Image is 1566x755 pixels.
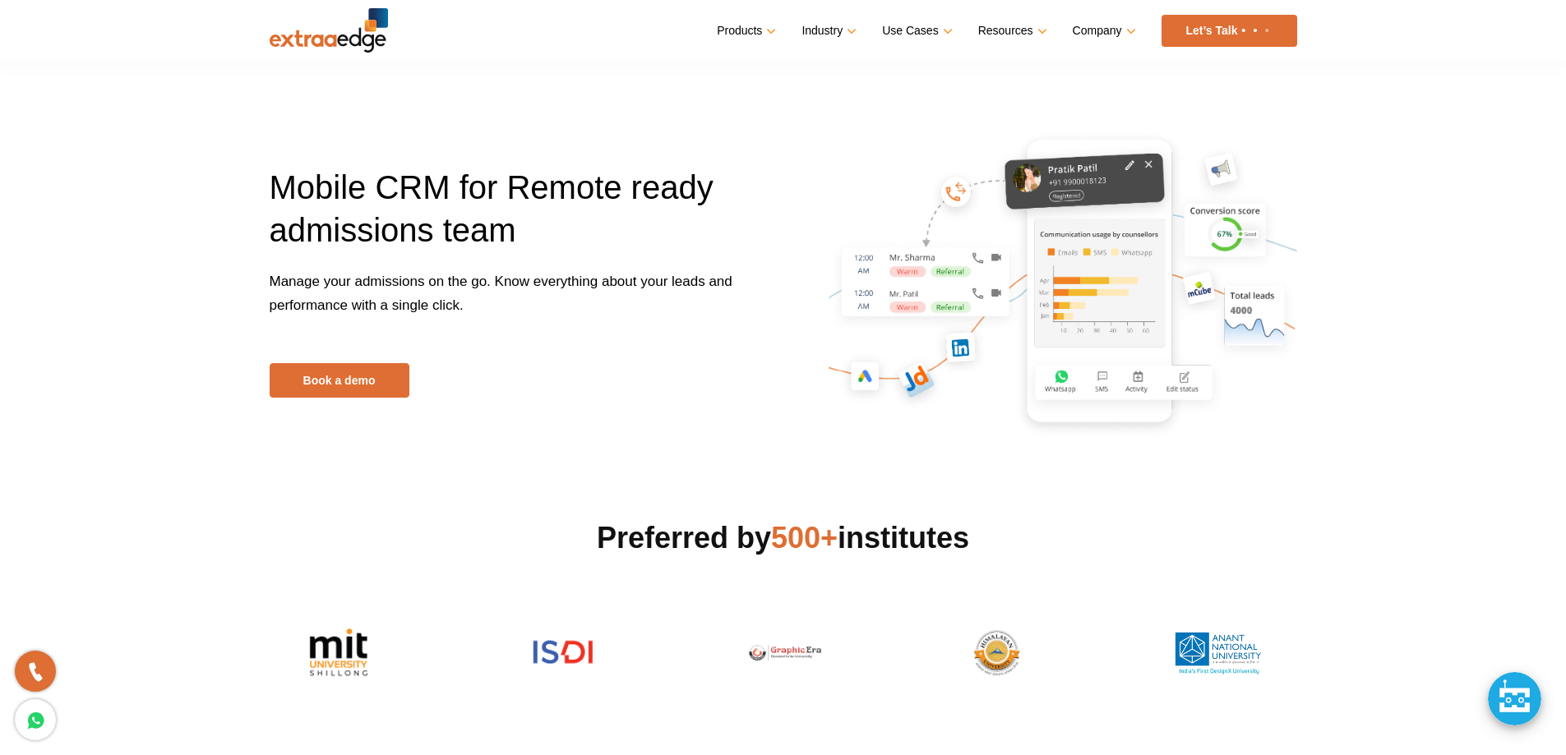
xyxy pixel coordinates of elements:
[882,19,949,43] a: Use Cases
[1073,19,1133,43] a: Company
[270,166,771,269] h1: Mobile CRM for Remote ready admissions team
[771,521,838,555] span: 500+
[1488,672,1541,725] div: Chat
[978,19,1044,43] a: Resources
[270,518,1297,558] h2: Preferred by institutes
[270,363,409,398] a: Book a demo
[801,19,853,43] a: Industry
[717,19,773,43] a: Products
[1162,15,1297,47] a: Let’s Talk
[829,127,1297,436] img: mobile-crm-for-remote-admissions-team
[270,274,732,313] span: Manage your admissions on the go. Know everything about your leads and performance with a single ...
